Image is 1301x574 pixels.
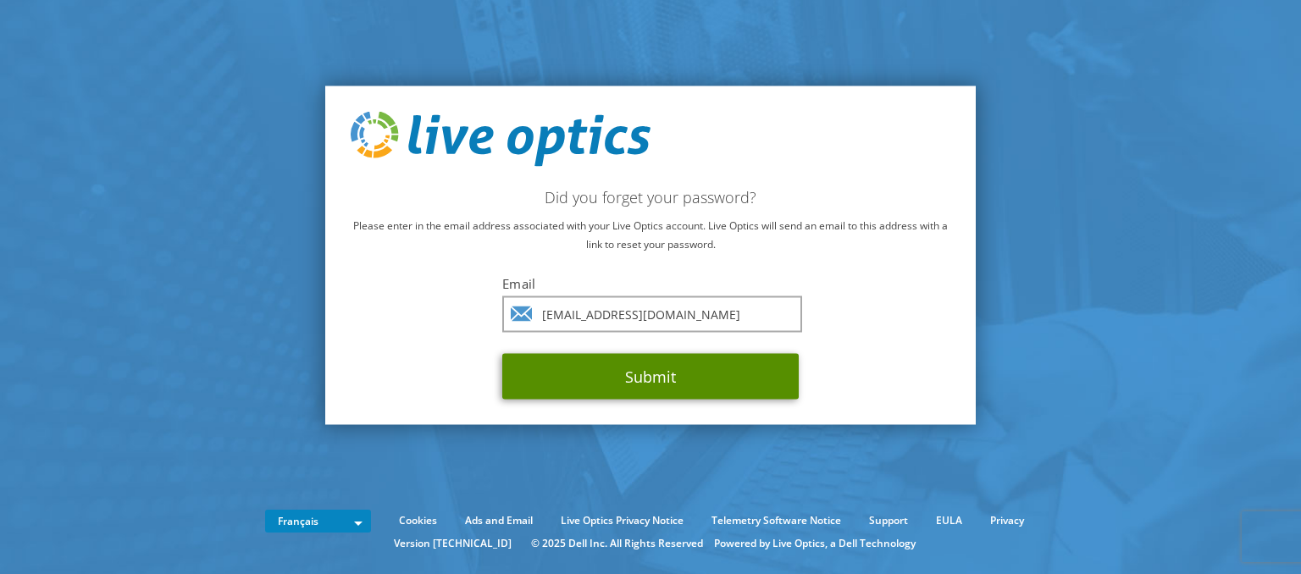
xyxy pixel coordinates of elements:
[977,511,1037,530] a: Privacy
[856,511,921,530] a: Support
[502,275,799,292] label: Email
[351,217,950,254] p: Please enter in the email address associated with your Live Optics account. Live Optics will send...
[386,511,450,530] a: Cookies
[923,511,975,530] a: EULA
[523,534,711,553] li: © 2025 Dell Inc. All Rights Reserved
[699,511,854,530] a: Telemetry Software Notice
[351,188,950,207] h2: Did you forget your password?
[548,511,696,530] a: Live Optics Privacy Notice
[385,534,520,553] li: Version [TECHNICAL_ID]
[452,511,545,530] a: Ads and Email
[714,534,916,553] li: Powered by Live Optics, a Dell Technology
[502,354,799,400] button: Submit
[351,111,650,167] img: live_optics_svg.svg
